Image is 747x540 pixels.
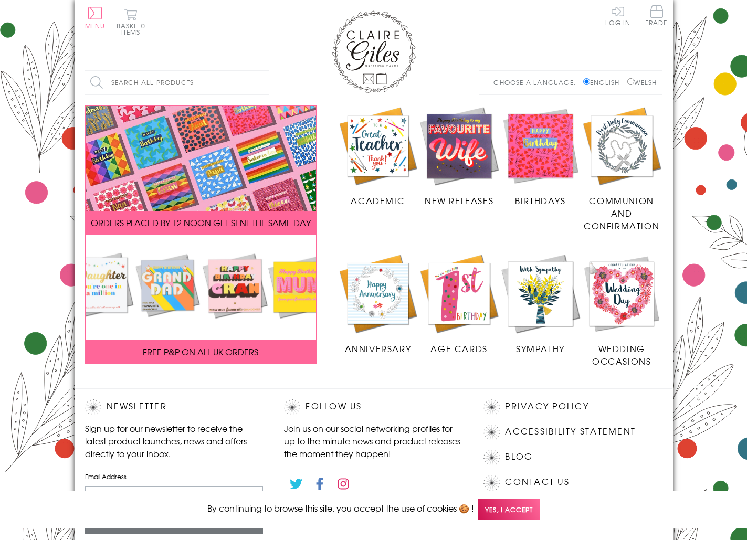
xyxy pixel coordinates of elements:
span: Age Cards [430,342,487,355]
a: Academic [338,105,419,207]
span: Communion and Confirmation [584,194,659,232]
a: New Releases [418,105,500,207]
label: English [583,78,625,87]
span: Trade [646,5,668,26]
label: Email Address [85,472,264,481]
span: Birthdays [515,194,565,207]
a: Anniversary [338,253,419,355]
span: Yes, I accept [478,499,540,520]
button: Menu [85,7,106,29]
input: Search [258,71,269,94]
a: Birthdays [500,105,581,207]
p: Join us on our social networking profiles for up to the minute news and product releases the mome... [284,422,462,460]
a: Log In [605,5,630,26]
span: Sympathy [516,342,565,355]
p: Sign up for our newsletter to receive the latest product launches, news and offers directly to yo... [85,422,264,460]
label: Welsh [627,78,657,87]
a: Blog [505,450,533,464]
a: Trade [646,5,668,28]
input: English [583,78,590,85]
input: harry@hogwarts.edu [85,486,264,510]
h2: Newsletter [85,399,264,415]
span: New Releases [425,194,493,207]
h2: Follow Us [284,399,462,415]
span: Wedding Occasions [592,342,651,367]
a: Wedding Occasions [581,253,662,367]
a: Accessibility Statement [505,425,636,439]
a: Age Cards [418,253,500,355]
span: Anniversary [345,342,412,355]
a: Contact Us [505,475,569,489]
input: Search all products [85,71,269,94]
a: Sympathy [500,253,581,355]
span: ORDERS PLACED BY 12 NOON GET SENT THE SAME DAY [91,216,311,229]
p: Choose a language: [493,78,581,87]
input: Welsh [627,78,634,85]
span: FREE P&P ON ALL UK ORDERS [143,345,258,358]
a: Communion and Confirmation [581,105,662,232]
button: Basket0 items [117,8,145,35]
a: Privacy Policy [505,399,588,414]
span: Academic [351,194,405,207]
span: 0 items [121,21,145,37]
span: Menu [85,21,106,30]
img: Claire Giles Greetings Cards [332,10,416,93]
